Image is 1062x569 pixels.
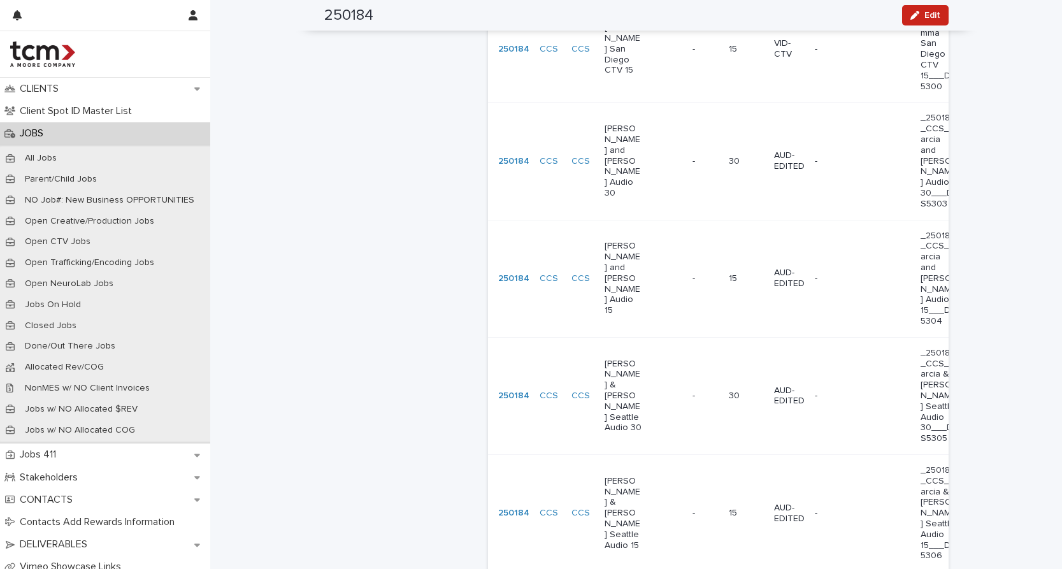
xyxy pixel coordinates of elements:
p: - [815,273,852,284]
p: 15 [729,44,764,55]
p: Done/Out There Jobs [15,341,126,352]
p: _250184_CCS_Emma San Diego CTV 15___DS5300 [921,6,958,92]
p: _250184_CCS_Marcia and [PERSON_NAME] Audio 30___DS5303 [921,113,958,209]
p: VID-CTV [774,38,805,60]
p: Client Spot ID Master List [15,105,142,117]
p: - [692,388,698,401]
p: - [692,271,698,284]
p: AUD-EDITED [774,503,805,524]
a: CCS [571,273,590,284]
p: Open Creative/Production Jobs [15,216,164,227]
span: Edit [924,11,940,20]
a: CCS [540,156,558,167]
a: 250184 [498,273,529,284]
p: [PERSON_NAME] & [PERSON_NAME] Seattle Audio 15 [605,476,642,551]
p: 30 [729,156,764,167]
p: CONTACTS [15,494,83,506]
p: Jobs w/ NO Allocated COG [15,425,145,436]
p: - [815,44,852,55]
p: Open Trafficking/Encoding Jobs [15,257,164,268]
a: CCS [571,44,590,55]
p: _250184_CCS_Marcia and [PERSON_NAME] Audio 15___DS5304 [921,231,958,327]
p: Parent/Child Jobs [15,174,107,185]
h2: 250184 [324,6,373,25]
p: JOBS [15,127,54,140]
p: CLIENTS [15,83,69,95]
p: Open CTV Jobs [15,236,101,247]
p: Open NeuroLab Jobs [15,278,124,289]
a: 250184 [498,508,529,519]
p: _250184_CCS_Marcia & [PERSON_NAME] Seattle Audio 15___DS5306 [921,465,958,561]
p: AUD-EDITED [774,150,805,172]
a: CCS [540,44,558,55]
p: [PERSON_NAME] San Diego CTV 15 [605,22,642,76]
a: CCS [571,391,590,401]
p: 30 [729,391,764,401]
p: Jobs On Hold [15,299,91,310]
a: 250184 [498,156,529,167]
button: Edit [902,5,949,25]
p: 15 [729,273,764,284]
p: [PERSON_NAME] and [PERSON_NAME] Audio 30 [605,124,642,199]
p: DELIVERABLES [15,538,97,551]
p: Contacts Add Rewards Information [15,516,185,528]
p: AUD-EDITED [774,385,805,407]
p: _250184_CCS_Marcia & [PERSON_NAME] Seattle Audio 30___DS5305 [921,348,958,444]
p: - [692,505,698,519]
a: CCS [540,391,558,401]
a: 250184 [498,391,529,401]
p: 15 [729,508,764,519]
p: - [815,156,852,167]
p: AUD-EDITED [774,268,805,289]
a: CCS [540,508,558,519]
p: NonMES w/ NO Client Invoices [15,383,160,394]
p: - [815,508,852,519]
p: - [692,41,698,55]
p: - [815,391,852,401]
a: CCS [571,156,590,167]
p: All Jobs [15,153,67,164]
a: CCS [571,508,590,519]
p: [PERSON_NAME] and [PERSON_NAME] Audio 15 [605,241,642,316]
p: Closed Jobs [15,321,87,331]
a: 250184 [498,44,529,55]
p: - [692,154,698,167]
p: Jobs w/ NO Allocated $REV [15,404,148,415]
p: Stakeholders [15,472,88,484]
p: Allocated Rev/COG [15,362,114,373]
img: 4hMmSqQkux38exxPVZHQ [10,41,75,67]
p: Jobs 411 [15,449,66,461]
p: NO Job#: New Business OPPORTUNITIES [15,195,205,206]
p: [PERSON_NAME] & [PERSON_NAME] Seattle Audio 30 [605,359,642,434]
a: CCS [540,273,558,284]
